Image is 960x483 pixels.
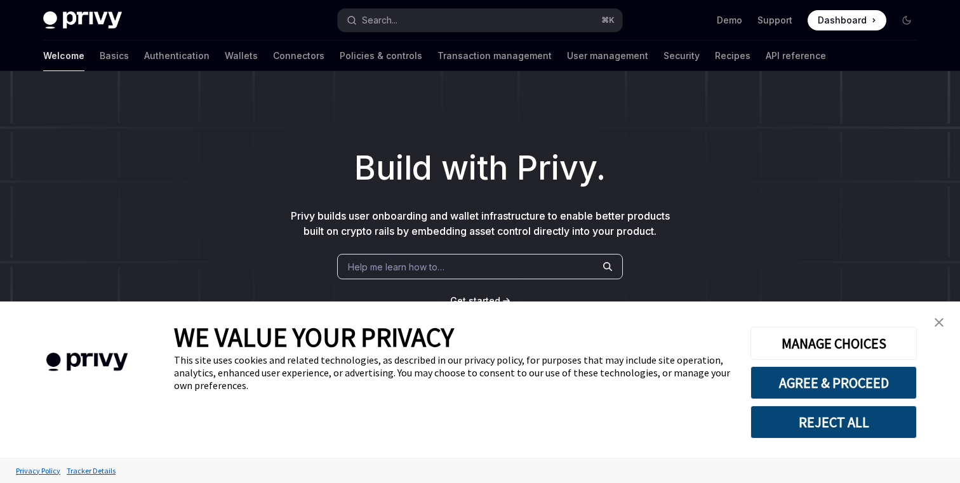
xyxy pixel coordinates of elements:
span: ⌘ K [601,15,615,25]
span: Help me learn how to… [348,260,444,274]
div: This site uses cookies and related technologies, as described in our privacy policy, for purposes... [174,354,731,392]
span: Get started [450,295,500,306]
h1: Build with Privy. [20,143,940,193]
a: Support [757,14,792,27]
a: Tracker Details [63,460,119,482]
a: Wallets [225,41,258,71]
button: MANAGE CHOICES [750,327,917,360]
a: Demo [717,14,742,27]
a: Privacy Policy [13,460,63,482]
button: Open search [338,9,622,32]
button: Toggle dark mode [897,10,917,30]
a: close banner [926,310,952,335]
a: Dashboard [808,10,886,30]
a: User management [567,41,648,71]
span: WE VALUE YOUR PRIVACY [174,321,454,354]
a: Authentication [144,41,210,71]
button: AGREE & PROCEED [750,366,917,399]
a: Security [663,41,700,71]
a: Basics [100,41,129,71]
a: Policies & controls [340,41,422,71]
img: close banner [935,318,943,327]
div: Search... [362,13,397,28]
span: Privy builds user onboarding and wallet infrastructure to enable better products built on crypto ... [291,209,670,237]
span: Dashboard [818,14,867,27]
a: Get started [450,294,500,307]
img: dark logo [43,11,122,29]
img: company logo [19,334,155,390]
a: API reference [766,41,826,71]
a: Welcome [43,41,84,71]
a: Recipes [715,41,750,71]
a: Connectors [273,41,324,71]
button: REJECT ALL [750,406,917,439]
a: Transaction management [437,41,552,71]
